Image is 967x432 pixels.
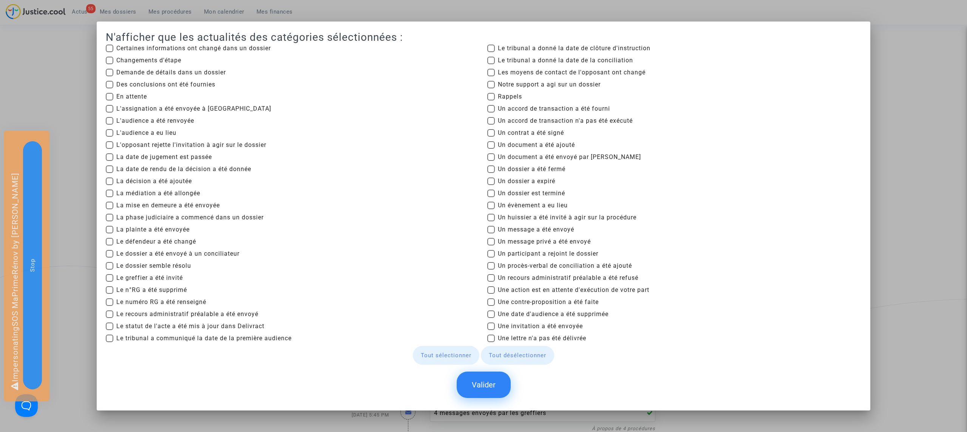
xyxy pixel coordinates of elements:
span: Un dossier est terminé [498,189,565,198]
span: L'assignation a été envoyée à [GEOGRAPHIC_DATA] [116,104,271,113]
span: Le défendeur a été changé [116,237,196,246]
span: Un participant a rejoint le dossier [498,249,598,258]
iframe: Help Scout Beacon - Open [15,394,38,417]
span: Le n°RG a été supprimé [116,285,187,295]
span: La date de jugement est passée [116,153,212,162]
span: Un accord de transaction n'a pas été exécuté [498,116,633,125]
span: Une contre-proposition a été faite [498,298,599,307]
span: Le tribunal a communiqué la date de la première audience [116,334,292,343]
button: Tout désélectionner [481,346,554,365]
span: Le greffier a été invité [116,273,183,282]
span: Un message privé a été envoyé [498,237,591,246]
span: Un dossier a été fermé [498,165,565,174]
span: Les moyens de contact de l'opposant ont changé [498,68,646,77]
span: L'opposant rejette l'invitation à agir sur le dossier [116,140,266,150]
span: Le tribunal a donné la date de la conciliation [498,56,633,65]
span: La mise en demeure a été envoyée [116,201,220,210]
span: Le dossier a été envoyé à un conciliateur [116,249,239,258]
span: Un document a été ajouté [498,140,575,150]
button: Valider [457,372,511,398]
span: Une lettre n'a pas été délivrée [498,334,586,343]
span: Le statut de l'acte a été mis à jour dans Delivract [116,322,264,331]
span: Changements d'étape [116,56,181,65]
span: Des conclusions ont été fournies [116,80,215,89]
span: Un procès-verbal de conciliation a été ajouté [498,261,632,270]
span: Notre support a agi sur un dossier [498,80,601,89]
span: Un huissier a été invité à agir sur la procédure [498,213,636,222]
span: Le dossier semble résolu [116,261,191,270]
span: Un contrat a été signé [498,128,564,137]
span: La phase judiciaire a commencé dans un dossier [116,213,264,222]
span: Un dossier a expiré [498,177,555,186]
span: Demande de détails dans un dossier [116,68,226,77]
span: Un document a été envoyé par [PERSON_NAME] [498,153,641,162]
span: Certaines informations ont changé dans un dossier [116,44,271,53]
span: Stop [29,259,36,272]
span: Un évènement a eu lieu [498,201,568,210]
span: Une date d'audience a été supprimée [498,310,609,319]
span: Le numéro RG a été renseigné [116,298,206,307]
span: Rappels [498,92,522,101]
div: Impersonating [4,131,49,401]
span: En attente [116,92,147,101]
span: Le recours administratif préalable a été envoyé [116,310,258,319]
h2: N'afficher que les actualités des catégories sélectionnées : [106,31,861,44]
span: Un accord de transaction a été fourni [498,104,610,113]
button: Tout sélectionner [413,346,479,365]
span: La date de rendu de la décision a été donnée [116,165,251,174]
span: Une action est en attente d'exécution de votre part [498,285,649,295]
span: Un recours administratif préalable a été refusé [498,273,638,282]
span: Une invitation a été envoyée [498,322,583,331]
span: La plainte a été envoyée [116,225,190,234]
span: La décision a été ajoutée [116,177,192,186]
span: La médiation a été allongée [116,189,200,198]
span: Un message a été envoyé [498,225,574,234]
span: L'audience a eu lieu [116,128,176,137]
span: L'audience a été renvoyée [116,116,194,125]
span: Le tribunal a donné la date de clôture d'instruction [498,44,650,53]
